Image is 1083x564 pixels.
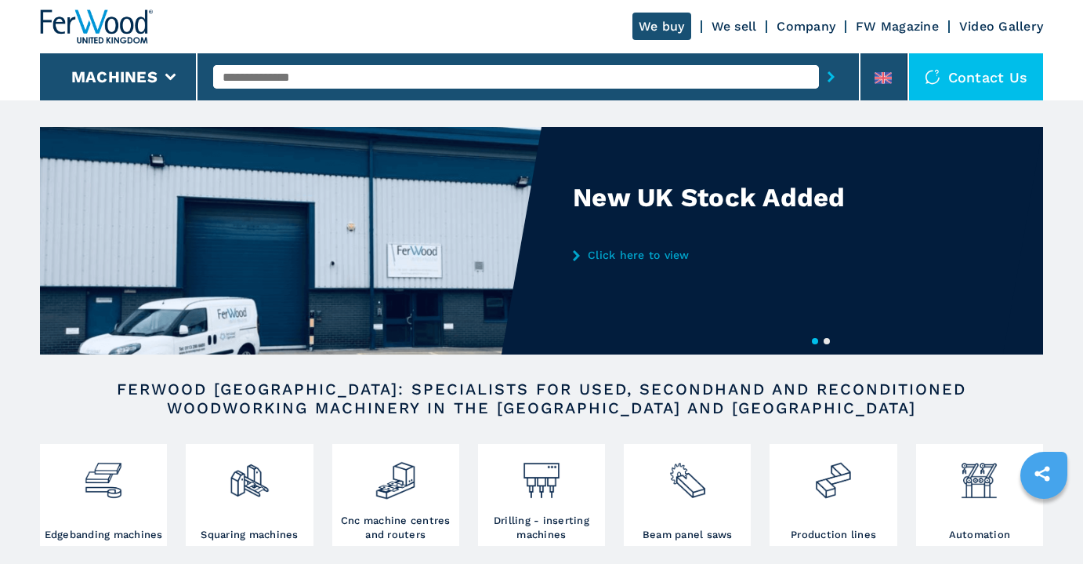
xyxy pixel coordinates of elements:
img: centro_di_lavoro_cnc_2.png [375,448,416,501]
h3: Drilling - inserting machines [482,514,601,542]
a: Drilling - inserting machines [478,444,605,546]
img: squadratrici_2.png [229,448,270,501]
a: Video Gallery [959,19,1043,34]
button: 1 [812,338,818,344]
img: linee_di_produzione_2.png [813,448,854,501]
button: submit-button [819,59,843,95]
a: Automation [916,444,1043,546]
a: We sell [712,19,757,34]
a: sharethis [1023,454,1062,493]
h2: FERWOOD [GEOGRAPHIC_DATA]: SPECIALISTS FOR USED, SECONDHAND AND RECONDITIONED WOODWORKING MACHINE... [90,380,993,417]
button: Machines [71,67,158,86]
a: Cnc machine centres and routers [332,444,459,546]
img: sezionatrici_2.png [667,448,708,501]
h3: Beam panel saws [643,528,733,542]
a: Beam panel saws [624,444,751,546]
button: 2 [824,338,830,344]
img: New UK Stock Added [40,127,541,355]
h3: Cnc machine centres and routers [336,514,455,542]
a: Company [777,19,835,34]
h3: Production lines [791,528,876,542]
h3: Squaring machines [201,528,298,542]
h3: Automation [949,528,1011,542]
a: We buy [632,13,691,40]
iframe: Chat [1016,493,1071,552]
a: Squaring machines [186,444,313,546]
a: FW Magazine [856,19,939,34]
img: foratrici_inseritrici_2.png [520,448,562,501]
h3: Edgebanding machines [45,528,163,542]
img: Contact us [925,69,940,85]
img: Ferwood [40,9,153,44]
a: Click here to view [573,249,880,261]
a: Edgebanding machines [40,444,167,546]
img: bordatrici_1.png [82,448,124,501]
a: Production lines [770,444,896,546]
div: Contact us [909,53,1044,100]
img: automazione.png [958,448,1000,501]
